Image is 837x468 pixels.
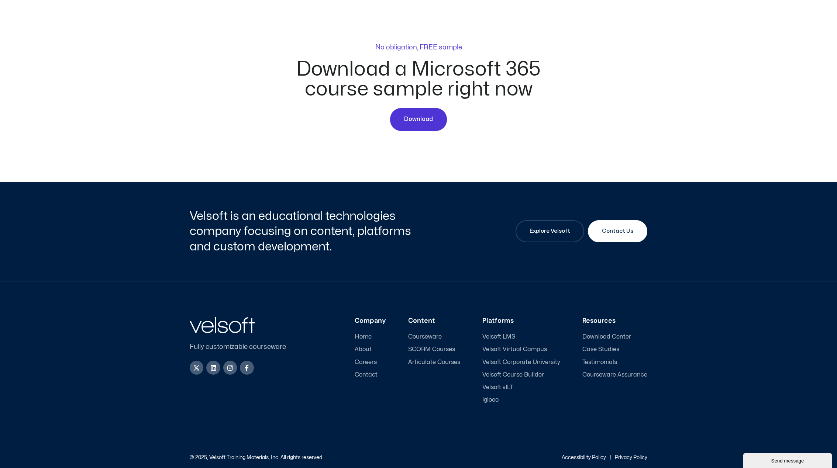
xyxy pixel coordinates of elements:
span: Explore Velsoft [530,227,570,236]
a: Velsoft vILT [482,384,560,391]
span: About [355,346,372,353]
a: Velsoft Corporate University [482,359,560,366]
h3: Content [408,317,460,325]
a: Velsoft Virtual Campus [482,346,560,353]
a: Velsoft LMS [482,333,560,340]
span: Velsoft Virtual Campus [482,346,547,353]
span: Home [355,333,372,340]
span: Download Center [582,333,631,340]
a: Accessibility Policy [562,455,606,460]
span: Velsoft vILT [482,384,513,391]
a: Home [355,333,386,340]
span: Testimonials [582,359,617,366]
span: Iglooo [482,396,499,403]
h3: Platforms [482,317,560,325]
a: Contact Us [588,220,647,242]
a: Articulate Courses [408,359,460,366]
span: Courseware [408,333,442,340]
a: Velsoft Course Builder [482,371,560,378]
a: Explore Velsoft [516,220,584,242]
a: Contact [355,371,386,378]
span: Contact Us [602,227,633,236]
a: Iglooo [482,396,560,403]
h3: Resources [582,317,647,325]
a: Testimonials [582,359,647,366]
a: Courseware [408,333,460,340]
span: Careers [355,359,377,366]
p: | [610,455,611,460]
p: No obligation, FREE sample [375,44,462,51]
h2: Download a Microsoft 365 course sample right now [286,59,551,99]
h2: Velsoft is an educational technologies company focusing on content, platforms and custom developm... [190,208,417,254]
p: Fully customizable courseware [190,342,298,352]
a: Case Studies [582,346,647,353]
span: Download [404,115,433,124]
iframe: chat widget [743,452,833,468]
p: © 2025, Velsoft Training Materials, Inc. All rights reserved. [190,455,323,460]
span: Case Studies [582,346,619,353]
span: Velsoft Course Builder [482,371,544,378]
a: Download Center [582,333,647,340]
a: About [355,346,386,353]
a: Download [390,108,447,131]
a: Privacy Policy [615,455,647,460]
a: SCORM Courses [408,346,460,353]
span: Velsoft LMS [482,333,515,340]
span: Contact [355,371,378,378]
a: Courseware Assurance [582,371,647,378]
a: Careers [355,359,386,366]
span: SCORM Courses [408,346,455,353]
h3: Company [355,317,386,325]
